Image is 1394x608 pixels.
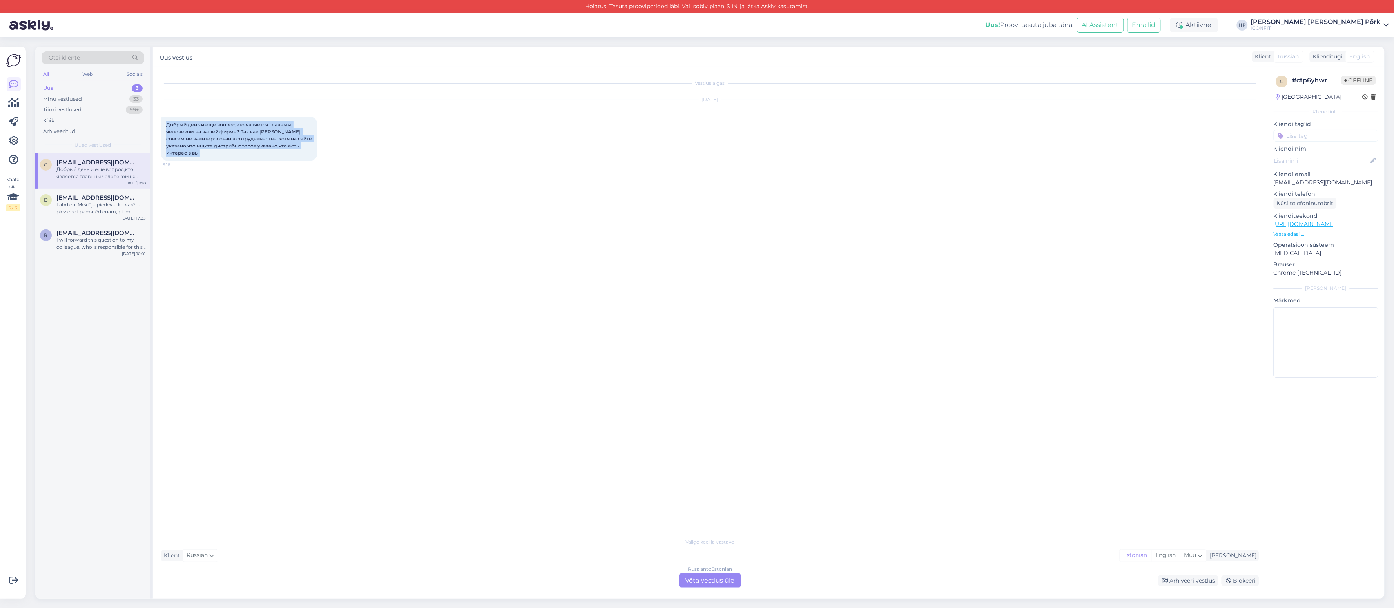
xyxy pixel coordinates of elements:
[125,69,144,79] div: Socials
[1274,198,1337,209] div: Küsi telefoninumbrit
[56,201,146,215] div: Labdien! Meklēju piedevu, ko varētu pievienot pamatēdienam, piem., brokastīs taisīt smūtiju vai p...
[160,51,192,62] label: Uus vestlus
[1274,190,1378,198] p: Kliendi telefon
[49,54,80,62] span: Otsi kliente
[1222,575,1259,586] div: Blokeeri
[1310,53,1343,61] div: Klienditugi
[1341,76,1376,85] span: Offline
[122,251,146,257] div: [DATE] 10:01
[129,95,143,103] div: 33
[187,551,208,560] span: Russian
[688,566,732,573] div: Russian to Estonian
[43,106,82,114] div: Tiimi vestlused
[1274,157,1369,165] input: Lisa nimi
[986,21,1001,29] b: Uus!
[43,95,82,103] div: Minu vestlused
[1170,18,1218,32] div: Aktiivne
[1280,78,1284,84] span: c
[1252,53,1271,61] div: Klient
[1274,212,1378,220] p: Klienditeekond
[1184,552,1196,559] span: Muu
[1278,53,1299,61] span: Russian
[1276,93,1342,101] div: [GEOGRAPHIC_DATA]
[1251,19,1389,31] a: [PERSON_NAME] [PERSON_NAME] PõrkICONFIT
[1120,550,1151,561] div: Estonian
[56,159,138,166] span: gladun2016@ukr.net
[679,573,741,588] div: Võta vestlus üle
[161,552,180,560] div: Klient
[1251,25,1381,31] div: ICONFIT
[1274,108,1378,115] div: Kliendi info
[56,166,146,180] div: Добрый день и еще вопрос,кто является главным человеком на вашей фирме? Так как [PERSON_NAME] сов...
[163,162,192,167] span: 9:18
[1274,145,1378,153] p: Kliendi nimi
[1127,18,1161,33] button: Emailid
[6,53,21,68] img: Askly Logo
[56,194,138,201] span: demcenkok@gmail.com
[1274,269,1378,277] p: Chrome [TECHNICAL_ID]
[1158,575,1218,586] div: Arhiveeri vestlus
[161,96,1259,103] div: [DATE]
[986,20,1074,30] div: Proovi tasuta juba täna:
[56,229,138,237] span: reetlundberg@hotmail.com
[6,204,20,211] div: 2 / 3
[126,106,143,114] div: 99+
[44,197,48,203] span: d
[132,84,143,92] div: 3
[1237,20,1248,31] div: HP
[1274,231,1378,238] p: Vaata edasi ...
[1274,285,1378,292] div: [PERSON_NAME]
[1274,120,1378,128] p: Kliendi tag'id
[1077,18,1124,33] button: AI Assistent
[75,142,111,149] span: Uued vestlused
[1274,170,1378,178] p: Kliendi email
[81,69,95,79] div: Web
[43,127,75,135] div: Arhiveeritud
[6,176,20,211] div: Vaata siia
[1274,249,1378,257] p: [MEDICAL_DATA]
[124,180,146,186] div: [DATE] 9:18
[1151,550,1180,561] div: English
[43,84,53,92] div: Uus
[1274,297,1378,305] p: Märkmed
[161,539,1259,546] div: Valige keel ja vastake
[43,117,54,125] div: Kõik
[121,215,146,221] div: [DATE] 17:03
[1274,130,1378,142] input: Lisa tag
[1274,220,1335,228] a: [URL][DOMAIN_NAME]
[42,69,51,79] div: All
[166,122,313,156] span: Добрый день и еще вопрос,кто является главным человеком на вашей фирме? Так как [PERSON_NAME] сов...
[44,232,48,238] span: r
[1350,53,1370,61] span: English
[1292,76,1341,85] div: # ctp6yhwr
[161,80,1259,87] div: Vestlus algas
[1274,178,1378,187] p: [EMAIL_ADDRESS][DOMAIN_NAME]
[44,162,48,167] span: g
[1274,260,1378,269] p: Brauser
[1207,552,1257,560] div: [PERSON_NAME]
[724,3,740,10] a: SIIN
[56,237,146,251] div: I will forward this question to my colleague, who is responsible for this. The reply will be here...
[1251,19,1381,25] div: [PERSON_NAME] [PERSON_NAME] Põrk
[1274,241,1378,249] p: Operatsioonisüsteem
